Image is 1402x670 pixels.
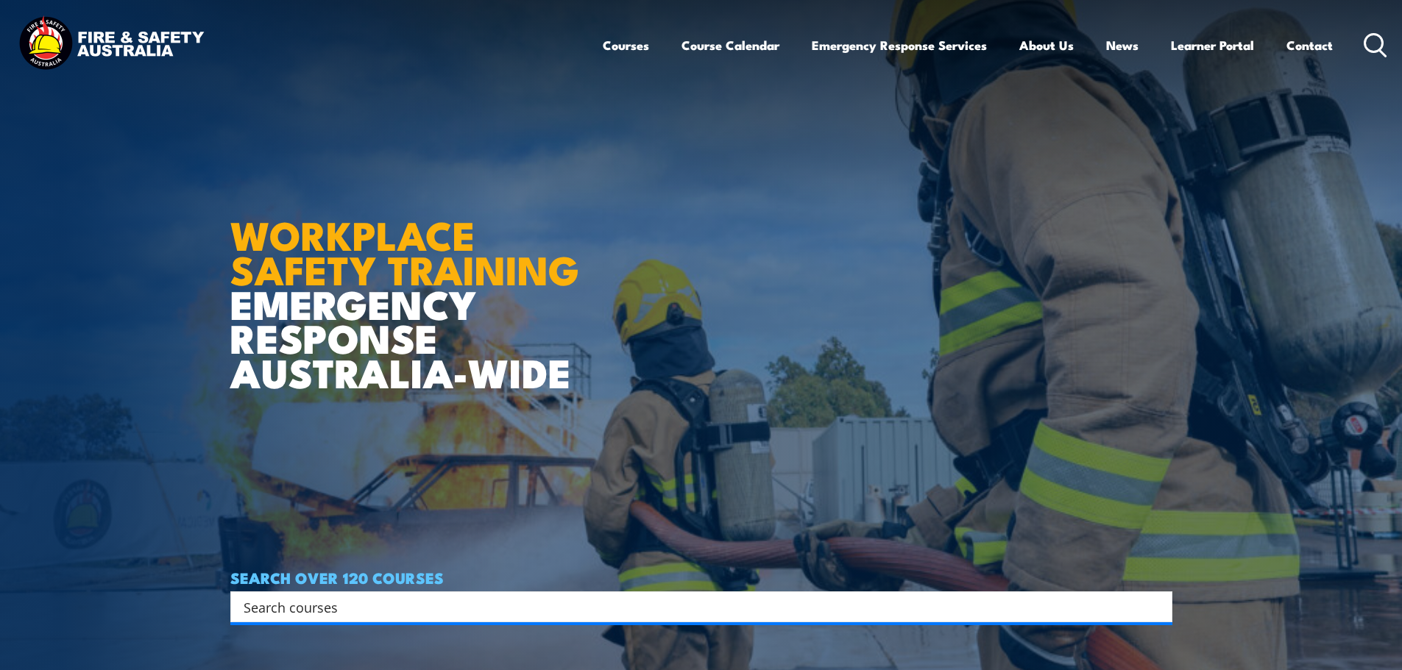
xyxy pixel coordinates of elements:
[247,596,1143,617] form: Search form
[230,203,579,299] strong: WORKPLACE SAFETY TRAINING
[1106,26,1139,65] a: News
[230,569,1172,585] h4: SEARCH OVER 120 COURSES
[1286,26,1333,65] a: Contact
[230,180,590,389] h1: EMERGENCY RESPONSE AUSTRALIA-WIDE
[1147,596,1167,617] button: Search magnifier button
[812,26,987,65] a: Emergency Response Services
[1019,26,1074,65] a: About Us
[681,26,779,65] a: Course Calendar
[1171,26,1254,65] a: Learner Portal
[244,596,1140,618] input: Search input
[603,26,649,65] a: Courses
